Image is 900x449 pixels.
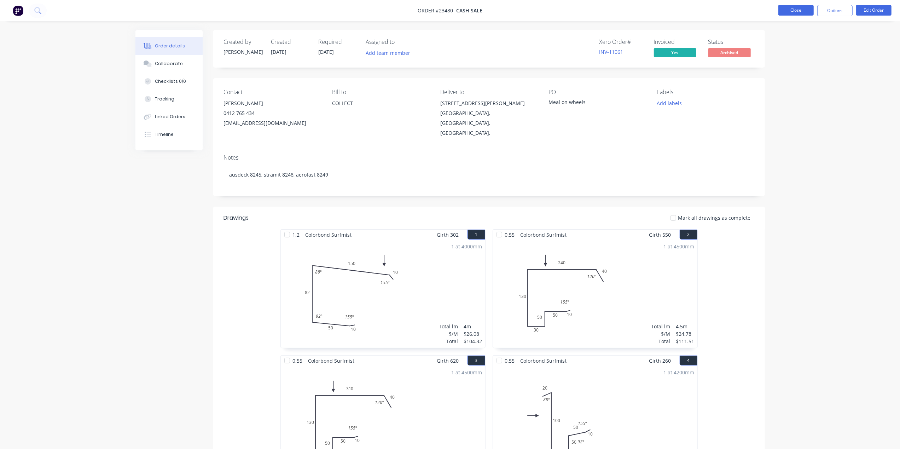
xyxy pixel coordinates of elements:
[502,230,518,240] span: 0.55
[319,39,358,45] div: Required
[464,330,482,338] div: $26.08
[155,131,174,138] div: Timeline
[464,323,482,330] div: 4m
[649,356,671,366] span: Girth 260
[440,108,537,138] div: [GEOGRAPHIC_DATA], [GEOGRAPHIC_DATA], [GEOGRAPHIC_DATA],
[155,114,185,120] div: Linked Orders
[155,78,186,85] div: Checklists 0/0
[155,96,174,102] div: Tracking
[649,230,671,240] span: Girth 550
[440,89,537,96] div: Deliver to
[281,240,485,348] div: 01050821501088º92º155º155º1 at 4000mmTotal lm$/MTotal4m$26.08$104.32
[439,330,458,338] div: $/M
[303,230,355,240] span: Colorbond Surfmist
[224,98,321,128] div: [PERSON_NAME]0412 765 434[EMAIL_ADDRESS][DOMAIN_NAME]
[549,89,646,96] div: PO
[332,98,429,121] div: COLLECT
[224,48,263,56] div: [PERSON_NAME]
[13,5,23,16] img: Factory
[224,118,321,128] div: [EMAIL_ADDRESS][DOMAIN_NAME]
[135,73,203,90] button: Checklists 0/0
[440,98,537,138] div: [STREET_ADDRESS][PERSON_NAME][GEOGRAPHIC_DATA], [GEOGRAPHIC_DATA], [GEOGRAPHIC_DATA],
[493,240,697,348] div: 01050503013024040155º120º1 at 4500mmTotal lm$/MTotal4.5m$24.78$111.51
[452,369,482,376] div: 1 at 4500mm
[135,37,203,55] button: Order details
[708,48,751,57] span: Archived
[676,330,695,338] div: $24.78
[452,243,482,250] div: 1 at 4000mm
[657,89,754,96] div: Labels
[599,48,623,55] a: INV-11061
[439,338,458,345] div: Total
[456,7,482,14] span: CASH SALE
[664,243,695,250] div: 1 at 4500mm
[708,39,754,45] div: Status
[362,48,414,58] button: Add team member
[224,108,321,118] div: 0412 765 434
[224,164,754,185] div: ausdeck 8245, stramit 8248, aerofast 8249
[676,338,695,345] div: $111.51
[155,61,183,67] div: Collaborate
[468,356,485,365] button: 3
[418,7,456,14] span: Order #23480 -
[654,48,696,57] span: Yes
[135,55,203,73] button: Collaborate
[366,39,437,45] div: Assigned to
[856,5,892,16] button: Edit Order
[599,39,645,45] div: Xero Order #
[437,230,459,240] span: Girth 302
[271,39,310,45] div: Created
[468,230,485,240] button: 1
[518,230,570,240] span: Colorbond Surfmist
[651,338,670,345] div: Total
[135,126,203,143] button: Timeline
[440,98,537,108] div: [STREET_ADDRESS][PERSON_NAME]
[664,369,695,376] div: 1 at 4200mm
[680,230,697,240] button: 2
[366,48,414,58] button: Add team member
[518,356,570,366] span: Colorbond Surfmist
[437,356,459,366] span: Girth 620
[651,330,670,338] div: $/M
[678,214,751,221] span: Mark all drawings as complete
[155,43,185,49] div: Order details
[680,356,697,365] button: 4
[332,98,429,108] div: COLLECT
[654,39,700,45] div: Invoiced
[224,98,321,108] div: [PERSON_NAME]
[290,356,306,366] span: 0.55
[135,108,203,126] button: Linked Orders
[653,98,686,108] button: Add labels
[464,338,482,345] div: $104.32
[439,323,458,330] div: Total lm
[271,48,287,55] span: [DATE]
[224,154,754,161] div: Notes
[817,5,853,16] button: Options
[224,89,321,96] div: Contact
[651,323,670,330] div: Total lm
[135,90,203,108] button: Tracking
[549,98,637,108] div: Meal on wheels
[778,5,814,16] button: Close
[224,214,249,222] div: Drawings
[306,356,358,366] span: Colorbond Surfmist
[676,323,695,330] div: 4.5m
[502,356,518,366] span: 0.55
[332,89,429,96] div: Bill to
[290,230,303,240] span: 1.2
[319,48,334,55] span: [DATE]
[224,39,263,45] div: Created by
